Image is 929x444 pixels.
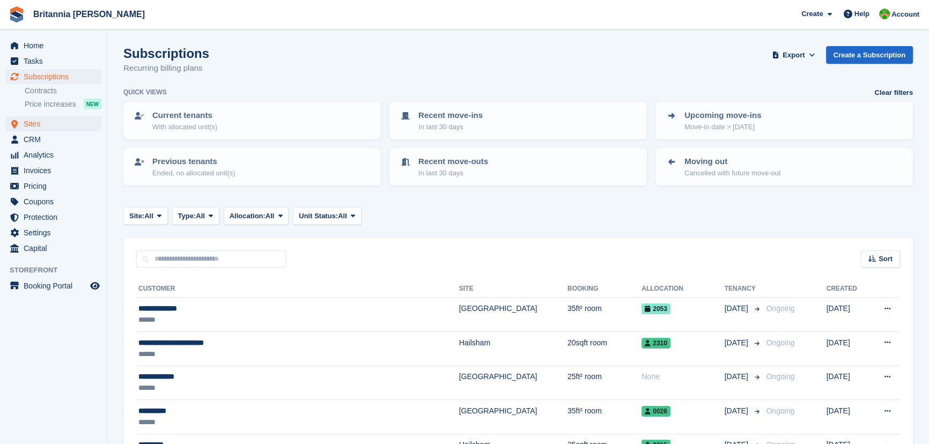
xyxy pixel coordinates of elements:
[24,163,88,178] span: Invoices
[879,254,893,264] span: Sort
[24,38,88,53] span: Home
[5,132,101,147] a: menu
[642,406,670,417] span: 0026
[827,298,869,332] td: [DATE]
[5,210,101,225] a: menu
[891,9,919,20] span: Account
[459,331,567,366] td: Hailsham
[172,207,219,225] button: Type: All
[826,46,913,64] a: Create a Subscription
[827,366,869,400] td: [DATE]
[84,99,101,109] div: NEW
[725,303,750,314] span: [DATE]
[124,149,380,184] a: Previous tenants Ended, no allocated unit(s)
[266,211,275,221] span: All
[459,399,567,434] td: [GEOGRAPHIC_DATA]
[827,280,869,298] th: Created
[5,194,101,209] a: menu
[567,280,642,298] th: Booking
[418,122,483,132] p: In last 30 days
[5,116,101,131] a: menu
[725,280,762,298] th: Tenancy
[827,331,869,366] td: [DATE]
[10,265,107,276] span: Storefront
[766,372,795,381] span: Ongoing
[5,163,101,178] a: menu
[129,211,144,221] span: Site:
[24,132,88,147] span: CRM
[89,279,101,292] a: Preview store
[5,38,101,53] a: menu
[567,331,642,366] td: 20sqft room
[24,179,88,194] span: Pricing
[25,86,101,96] a: Contracts
[766,406,795,415] span: Ongoing
[725,371,750,382] span: [DATE]
[390,149,646,184] a: Recent move-outs In last 30 days
[390,103,646,138] a: Recent move-ins In last 30 days
[684,109,761,122] p: Upcoming move-ins
[144,211,153,221] span: All
[879,9,890,19] img: Wendy Thorp
[5,54,101,69] a: menu
[5,147,101,162] a: menu
[801,9,823,19] span: Create
[178,211,196,221] span: Type:
[338,211,347,221] span: All
[152,122,217,132] p: With allocated unit(s)
[459,280,567,298] th: Site
[25,98,101,110] a: Price increases NEW
[418,109,483,122] p: Recent move-ins
[230,211,266,221] span: Allocation:
[725,405,750,417] span: [DATE]
[24,54,88,69] span: Tasks
[684,168,780,179] p: Cancelled with future move-out
[5,225,101,240] a: menu
[684,156,780,168] p: Moving out
[24,210,88,225] span: Protection
[874,87,913,98] a: Clear filters
[25,99,76,109] span: Price increases
[459,298,567,332] td: [GEOGRAPHIC_DATA]
[152,109,217,122] p: Current tenants
[567,298,642,332] td: 35ft² room
[5,179,101,194] a: menu
[299,211,338,221] span: Unit Status:
[657,149,912,184] a: Moving out Cancelled with future move-out
[123,62,209,75] p: Recurring billing plans
[567,366,642,400] td: 25ft² room
[5,241,101,256] a: menu
[684,122,761,132] p: Move-in date > [DATE]
[9,6,25,23] img: stora-icon-8386f47178a22dfd0bd8f6a31ec36ba5ce8667c1dd55bd0f319d3a0aa187defe.svg
[24,116,88,131] span: Sites
[766,304,795,313] span: Ongoing
[766,338,795,347] span: Ongoing
[124,103,380,138] a: Current tenants With allocated unit(s)
[152,156,235,168] p: Previous tenants
[725,337,750,349] span: [DATE]
[293,207,361,225] button: Unit Status: All
[418,168,488,179] p: In last 30 days
[24,69,88,84] span: Subscriptions
[783,50,805,61] span: Export
[770,46,817,64] button: Export
[24,278,88,293] span: Booking Portal
[854,9,869,19] span: Help
[29,5,149,23] a: Britannia [PERSON_NAME]
[24,194,88,209] span: Coupons
[5,278,101,293] a: menu
[196,211,205,221] span: All
[123,87,167,97] h6: Quick views
[657,103,912,138] a: Upcoming move-ins Move-in date > [DATE]
[642,304,670,314] span: 2053
[24,225,88,240] span: Settings
[827,399,869,434] td: [DATE]
[642,338,670,349] span: 2310
[642,280,724,298] th: Allocation
[224,207,289,225] button: Allocation: All
[642,371,724,382] div: None
[136,280,459,298] th: Customer
[418,156,488,168] p: Recent move-outs
[152,168,235,179] p: Ended, no allocated unit(s)
[24,241,88,256] span: Capital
